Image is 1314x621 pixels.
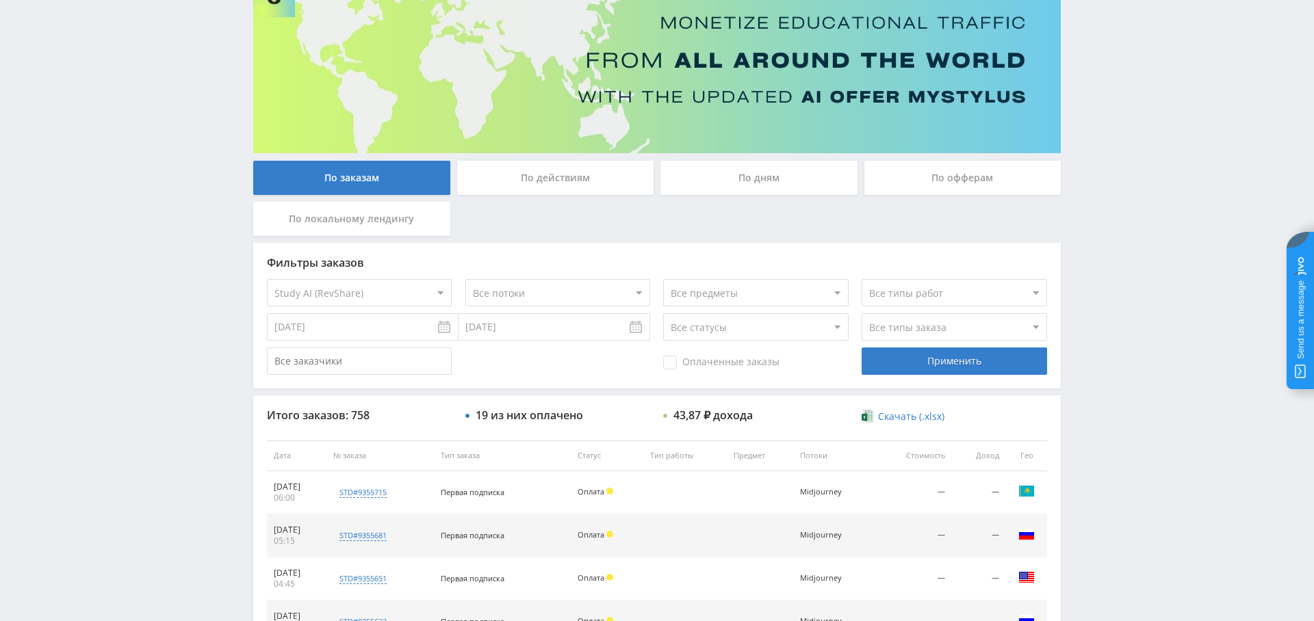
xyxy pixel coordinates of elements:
[643,440,727,471] th: Тип работы
[1018,569,1035,585] img: usa.png
[267,256,1047,269] div: Фильтры заказов
[274,536,320,546] div: 05:15
[793,440,875,471] th: Потоки
[274,481,320,492] div: [DATE]
[952,440,1006,471] th: Доход
[862,347,1046,375] div: Применить
[800,531,862,540] div: Midjourney
[578,529,604,540] span: Оплата
[476,409,583,421] div: 19 из них оплачено
[441,487,504,497] span: Первая подписка
[952,557,1006,600] td: —
[441,530,504,540] span: Первая подписка
[274,492,320,503] div: 06:00
[253,202,450,236] div: По локальному лендингу
[878,411,944,422] span: Скачать (.xlsx)
[874,440,951,471] th: Стоимость
[274,579,320,590] div: 04:45
[326,440,434,471] th: № заказа
[660,161,858,195] div: По дням
[434,440,571,471] th: Тип заказа
[874,514,951,557] td: —
[253,161,450,195] div: По заказам
[1018,483,1035,499] img: kaz.png
[606,531,613,538] span: Холд
[267,409,452,421] div: Итого заказов: 758
[606,488,613,494] span: Холд
[606,574,613,581] span: Холд
[862,409,873,423] img: xlsx
[864,161,1061,195] div: По офферам
[874,471,951,514] td: —
[578,572,604,583] span: Оплата
[571,440,643,471] th: Статус
[457,161,654,195] div: По действиям
[673,409,753,421] div: 43,87 ₽ дохода
[339,530,387,541] div: std#9355681
[339,573,387,584] div: std#9355651
[663,356,780,369] span: Оплаченные заказы
[267,440,326,471] th: Дата
[441,573,504,583] span: Первая подписка
[274,568,320,579] div: [DATE]
[267,347,452,375] input: Все заказчики
[862,410,944,423] a: Скачать (.xlsx)
[952,471,1006,514] td: —
[874,557,951,600] td: —
[1006,440,1047,471] th: Гео
[952,514,1006,557] td: —
[800,574,862,583] div: Midjourney
[578,486,604,497] span: Оплата
[1018,526,1035,542] img: rus.png
[727,440,793,471] th: Предмет
[800,488,862,497] div: Midjourney
[339,487,387,498] div: std#9355715
[274,525,320,536] div: [DATE]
